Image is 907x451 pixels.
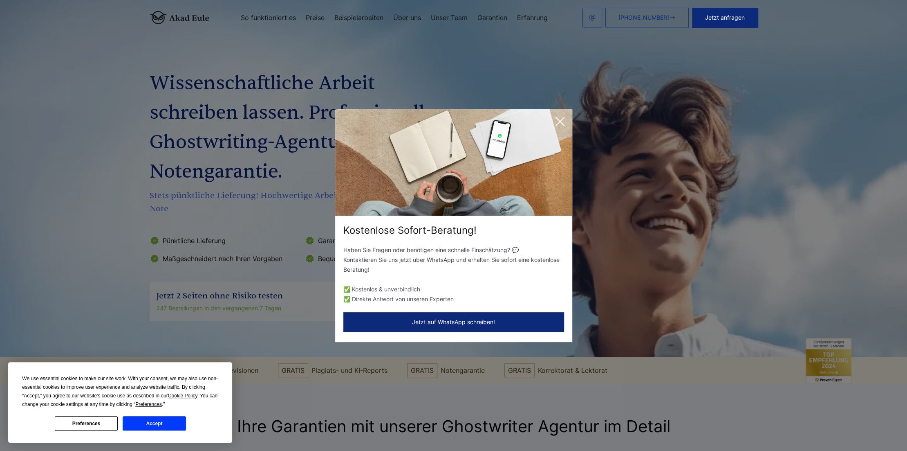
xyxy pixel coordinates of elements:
[55,416,118,431] button: Preferences
[517,14,548,21] a: Erfahrung
[431,14,468,21] a: Unser Team
[343,312,564,332] button: Jetzt auf WhatsApp schreiben!
[168,393,197,399] span: Cookie Policy
[334,14,383,21] a: Beispielarbeiten
[8,362,232,443] div: Cookie Consent Prompt
[343,284,564,294] li: ✅ Kostenlos & unverbindlich
[135,401,162,407] span: Preferences
[393,14,421,21] a: Über uns
[605,8,689,27] a: [PHONE_NUMBER]
[692,8,758,27] button: Jetzt anfragen
[22,374,218,409] div: We use essential cookies to make our site work. With your consent, we may also use non-essential ...
[306,14,325,21] a: Preise
[335,109,572,216] img: exit
[477,14,507,21] a: Garantien
[618,14,669,21] span: [PHONE_NUMBER]
[335,224,572,237] div: Kostenlose Sofort-Beratung!
[150,11,209,24] img: logo
[343,294,564,304] li: ✅ Direkte Antwort von unseren Experten
[241,14,296,21] a: So funktioniert es
[589,14,596,21] img: email
[123,416,186,431] button: Accept
[343,245,564,275] p: Haben Sie Fragen oder benötigen eine schnelle Einschätzung? 💬 Kontaktieren Sie uns jetzt über Wha...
